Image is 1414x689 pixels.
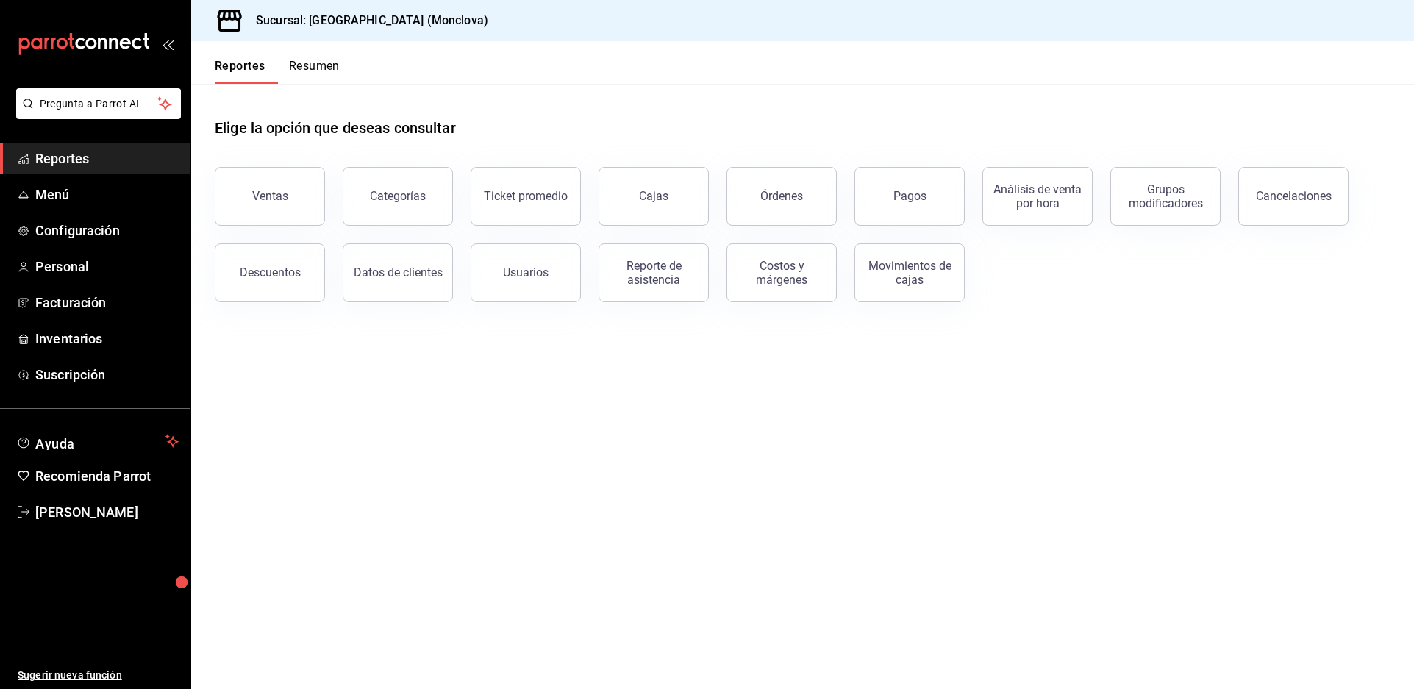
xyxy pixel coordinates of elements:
div: Análisis de venta por hora [992,182,1083,210]
div: Usuarios [503,265,549,279]
div: Grupos modificadores [1120,182,1211,210]
div: Datos de clientes [354,265,443,279]
div: Ticket promedio [484,189,568,203]
button: Ticket promedio [471,167,581,226]
div: Órdenes [760,189,803,203]
div: Costos y márgenes [736,259,827,287]
button: Movimientos de cajas [854,243,965,302]
div: Pagos [893,189,926,203]
button: Reportes [215,59,265,84]
h1: Elige la opción que deseas consultar [215,117,456,139]
button: Reporte de asistencia [599,243,709,302]
span: Personal [35,257,179,276]
h3: Sucursal: [GEOGRAPHIC_DATA] (Monclova) [244,12,488,29]
span: Reportes [35,149,179,168]
div: Cancelaciones [1256,189,1332,203]
div: Ventas [252,189,288,203]
span: Suscripción [35,365,179,385]
button: Órdenes [726,167,837,226]
a: Pregunta a Parrot AI [10,107,181,122]
button: Categorías [343,167,453,226]
div: Movimientos de cajas [864,259,955,287]
button: Análisis de venta por hora [982,167,1093,226]
div: Reporte de asistencia [608,259,699,287]
div: Descuentos [240,265,301,279]
div: Categorías [370,189,426,203]
span: Sugerir nueva función [18,668,179,683]
button: Costos y márgenes [726,243,837,302]
button: Descuentos [215,243,325,302]
button: Pregunta a Parrot AI [16,88,181,119]
span: Pregunta a Parrot AI [40,96,158,112]
div: Cajas [639,188,669,205]
div: navigation tabs [215,59,340,84]
a: Cajas [599,167,709,226]
button: Grupos modificadores [1110,167,1221,226]
span: [PERSON_NAME] [35,502,179,522]
span: Facturación [35,293,179,313]
button: Pagos [854,167,965,226]
button: Resumen [289,59,340,84]
button: Usuarios [471,243,581,302]
button: open_drawer_menu [162,38,174,50]
button: Cancelaciones [1238,167,1349,226]
span: Menú [35,185,179,204]
span: Ayuda [35,432,160,450]
button: Datos de clientes [343,243,453,302]
button: Ventas [215,167,325,226]
span: Configuración [35,221,179,240]
span: Recomienda Parrot [35,466,179,486]
span: Inventarios [35,329,179,349]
